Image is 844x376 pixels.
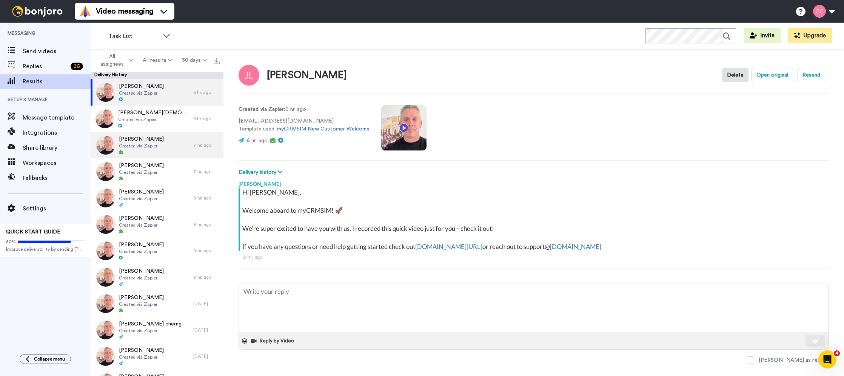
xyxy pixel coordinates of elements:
div: 9 hr. ago [193,221,220,227]
div: 9 hr. ago [193,195,220,201]
span: Created via Zapier [118,117,189,123]
img: b3bc313e-ecc2-43c7-b894-721b68de5b41-thumb.jpg [96,162,115,181]
span: Send videos [23,47,91,56]
div: [DATE] [193,301,220,307]
span: Improve deliverability by sending [PERSON_NAME]’s from your own email [6,246,85,252]
a: [PERSON_NAME][DEMOGRAPHIC_DATA]Created via Zapier6 hr. ago [91,106,223,132]
img: 134161e0-4e23-408c-b69e-cd79a30ae720-thumb.jpg [96,83,115,102]
span: [PERSON_NAME][DEMOGRAPHIC_DATA] [118,109,189,117]
span: [PERSON_NAME] cherng [119,320,182,328]
a: [PERSON_NAME] cherngCreated via Zapier[DATE] [91,317,223,343]
span: [PERSON_NAME] [119,215,164,222]
img: d54b5a25-ae3e-42bf-99c3-5671ca60bc60-thumb.jpg [96,347,115,366]
p: : 6 hr. ago [239,106,370,114]
span: Created via Zapier [119,301,164,307]
a: [PERSON_NAME]Created via Zapier9 hr. ago [91,185,223,211]
span: 80% [6,239,16,245]
div: 6 hr. ago [243,253,824,261]
span: Integrations [23,128,91,137]
span: Created via Zapier [119,249,164,255]
a: [DOMAIN_NAME][URL] [415,242,482,250]
strong: Created via Zapier [239,107,284,112]
div: Hi [PERSON_NAME], Welcome aboard to myCRMSIM! 🚀 We’re super excited to have you with us. I record... [242,188,827,251]
span: [PERSON_NAME] [119,162,164,169]
span: Results [23,77,91,86]
button: Delete [722,68,749,82]
img: send-white.svg [812,338,820,344]
span: Replies [23,62,68,71]
button: Reply by Video [250,335,296,347]
img: Image of Jason Lilly [239,65,259,86]
span: [PERSON_NAME] [119,294,164,301]
a: [DOMAIN_NAME] [550,242,601,250]
span: Video messaging [96,6,153,17]
span: Settings [23,204,91,213]
div: 6 hr. ago [193,89,220,95]
div: [DATE] [193,353,220,359]
div: 6 hr. ago [193,116,220,122]
button: Export all results that match these filters now. [211,55,222,66]
button: Invite [744,28,781,43]
a: [PERSON_NAME]Created via Zapier[DATE] [91,343,223,370]
span: Created via Zapier [119,196,164,202]
span: Created via Zapier [119,222,164,228]
span: Created via Zapier [119,143,164,149]
span: Workspaces [23,158,91,167]
span: [PERSON_NAME] [119,267,164,275]
div: 7 hr. ago [193,142,220,148]
span: Created via Zapier [119,275,164,281]
button: Resend [798,68,825,82]
span: Task List [108,32,159,41]
p: [EMAIL_ADDRESS][DOMAIN_NAME] Template used: [239,117,370,133]
a: [PERSON_NAME]Created via Zapier9 hr. ago [91,211,223,238]
img: b6995f10-6e51-4540-9e66-2c020f062323-thumb.jpg [96,294,115,313]
div: 7 hr. ago [193,169,220,175]
a: [PERSON_NAME]Created via Zapier7 hr. ago [91,132,223,158]
div: [PERSON_NAME] [239,176,829,188]
span: QUICK START GUIDE [6,229,60,235]
a: [PERSON_NAME]Created via Zapier6 hr. ago [91,79,223,106]
span: [PERSON_NAME] [119,347,164,354]
span: [PERSON_NAME] [119,188,164,196]
span: Collapse menu [34,356,65,362]
div: 9 hr. ago [193,248,220,254]
img: export.svg [214,58,220,64]
img: bj-logo-header-white.svg [9,6,66,17]
button: Delivery history [239,168,285,176]
button: 30 days [177,54,211,67]
div: 36 [71,63,83,70]
button: Open original [752,68,793,82]
span: Fallbacks [23,173,91,183]
div: [PERSON_NAME] as replied [759,356,829,364]
button: Collapse menu [20,354,71,364]
span: [PERSON_NAME] [119,135,164,143]
span: 4 [834,350,840,356]
div: [PERSON_NAME] [267,70,347,81]
span: [PERSON_NAME] [119,83,164,90]
span: Created via Zapier [119,169,164,175]
button: All assignees [92,50,138,71]
span: Created via Zapier [119,328,182,334]
span: Share library [23,143,91,152]
img: 77276562-0f57-4bc2-86df-2f7db4313a7f-thumb.jpg [96,268,115,287]
span: Message template [23,113,91,122]
img: 1f90df81-14d5-4266-8831-9b6d4a84b032-thumb.jpg [96,241,115,260]
span: Created via Zapier [119,354,164,360]
button: Upgrade [788,28,832,43]
img: 16abb0c9-8100-482f-bec3-3ca210afd53c-thumb.jpg [95,109,114,128]
button: All results [138,54,177,67]
img: 6af64904-7720-4752-ab74-cf4943a5e515-thumb.jpg [96,321,115,339]
div: [DATE] [193,327,220,333]
img: 845f3222-3d41-48e3-98de-be91ae3a9b0f-thumb.jpg [96,215,115,234]
img: ebd9886d-a2e1-4b85-a26f-2981bbf2d1bd-thumb.jpg [96,136,115,155]
span: Created via Zapier [119,90,164,96]
a: [PERSON_NAME]Created via Zapier[DATE] [91,290,223,317]
span: [PERSON_NAME] [119,241,164,249]
div: Delivery History [91,72,223,79]
a: [PERSON_NAME]Created via Zapier7 hr. ago [91,158,223,185]
span: All assignees [97,53,127,68]
span: 6 hr. ago [246,138,268,143]
a: myCRMSIM New Customer Welcome [277,126,370,132]
img: vm-color.svg [79,5,91,17]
